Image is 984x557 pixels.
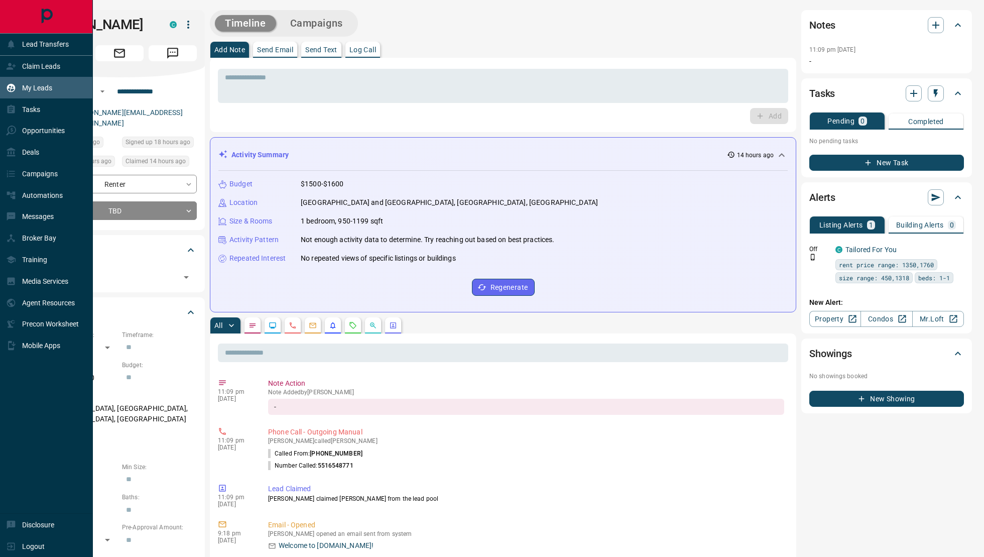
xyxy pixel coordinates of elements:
[827,118,854,125] p: Pending
[231,150,289,160] p: Activity Summary
[268,461,353,470] p: Number Called:
[809,17,835,33] h2: Notes
[122,523,197,532] p: Pre-Approval Amount:
[268,484,784,494] p: Lead Claimed
[42,201,197,220] div: TBD
[42,432,197,441] p: Motivation:
[218,494,253,501] p: 11:09 pm
[305,46,337,53] p: Send Text
[126,137,190,147] span: Signed up 18 hours ago
[269,321,277,329] svg: Lead Browsing Activity
[845,246,897,254] a: Tailored For You
[249,321,257,329] svg: Notes
[309,321,317,329] svg: Emails
[809,391,964,407] button: New Showing
[809,254,816,261] svg: Push Notification Only
[268,449,362,458] p: Called From:
[214,322,222,329] p: All
[122,330,197,340] p: Timeframe:
[96,85,108,97] button: Open
[218,146,788,164] div: Activity Summary14 hours ago
[42,300,197,324] div: Criteria
[229,197,258,208] p: Location
[289,321,297,329] svg: Calls
[329,321,337,329] svg: Listing Alerts
[229,235,279,245] p: Activity Pattern
[860,311,912,327] a: Condos
[809,134,964,149] p: No pending tasks
[301,253,456,264] p: No repeated views of specific listings or buildings
[122,137,197,151] div: Tue Oct 14 2025
[42,175,197,193] div: Renter
[472,279,535,296] button: Regenerate
[301,216,383,227] p: 1 bedroom, 950-1199 sqft
[809,46,855,53] p: 11:09 pm [DATE]
[268,427,784,437] p: Phone Call - Outgoing Manual
[268,530,784,537] p: [PERSON_NAME] opened an email sent from system
[839,260,934,270] span: rent price range: 1350,1760
[268,494,784,503] p: [PERSON_NAME] claimed [PERSON_NAME] from the lead pool
[268,389,784,396] p: Note Added by [PERSON_NAME]
[908,118,944,125] p: Completed
[122,361,197,370] p: Budget:
[215,15,276,32] button: Timeline
[809,346,852,362] h2: Showings
[869,221,873,229] p: 1
[268,399,784,415] div: -
[122,156,197,170] div: Tue Oct 14 2025
[809,311,861,327] a: Property
[268,520,784,530] p: Email - Opened
[809,185,964,209] div: Alerts
[819,221,863,229] p: Listing Alerts
[301,179,343,189] p: $1500-$1600
[809,297,964,308] p: New Alert:
[349,321,357,329] svg: Requests
[268,378,784,389] p: Note Action
[809,155,964,171] button: New Task
[389,321,397,329] svg: Agent Actions
[918,273,950,283] span: beds: 1-1
[349,46,376,53] p: Log Call
[809,342,964,366] div: Showings
[42,238,197,262] div: Tags
[280,15,353,32] button: Campaigns
[126,156,186,166] span: Claimed 14 hours ago
[42,400,197,427] p: [GEOGRAPHIC_DATA], [GEOGRAPHIC_DATA], [GEOGRAPHIC_DATA], [GEOGRAPHIC_DATA]
[809,372,964,381] p: No showings booked
[839,273,909,283] span: size range: 450,1318
[218,395,253,402] p: [DATE]
[218,388,253,395] p: 11:09 pm
[218,530,253,537] p: 9:18 pm
[809,85,835,101] h2: Tasks
[279,540,374,551] p: Welcome to [DOMAIN_NAME]!
[229,179,253,189] p: Budget
[268,437,784,444] p: [PERSON_NAME] called [PERSON_NAME]
[369,321,377,329] svg: Opportunities
[310,450,362,457] span: [PHONE_NUMBER]
[809,56,964,67] p: -
[809,245,829,254] p: Off
[179,270,193,284] button: Open
[809,189,835,205] h2: Alerts
[218,501,253,508] p: [DATE]
[835,246,842,253] div: condos.ca
[229,216,273,227] p: Size & Rooms
[214,46,245,53] p: Add Note
[318,462,353,469] span: 5516548771
[257,46,293,53] p: Send Email
[122,463,197,472] p: Min Size:
[860,118,865,125] p: 0
[809,81,964,105] div: Tasks
[42,391,197,400] p: Areas Searched:
[122,493,197,502] p: Baths:
[170,21,177,28] div: condos.ca
[912,311,964,327] a: Mr.Loft
[218,537,253,544] p: [DATE]
[301,197,598,208] p: [GEOGRAPHIC_DATA] and [GEOGRAPHIC_DATA], [GEOGRAPHIC_DATA], [GEOGRAPHIC_DATA]
[69,108,183,127] a: [PERSON_NAME][EMAIL_ADDRESS][DOMAIN_NAME]
[896,221,944,229] p: Building Alerts
[95,45,144,61] span: Email
[737,151,774,160] p: 14 hours ago
[950,221,954,229] p: 0
[229,253,286,264] p: Repeated Interest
